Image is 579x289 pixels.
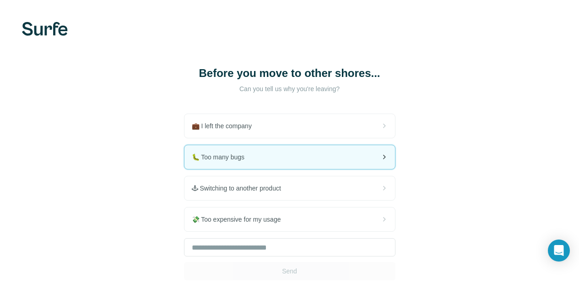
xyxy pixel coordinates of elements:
span: 🐛 Too many bugs [192,153,252,162]
span: 💸 Too expensive for my usage [192,215,288,224]
p: Can you tell us why you're leaving? [198,84,381,93]
img: Surfe's logo [22,22,68,36]
div: Open Intercom Messenger [548,240,570,262]
h1: Before you move to other shores... [198,66,381,81]
span: 🕹 Switching to another product [192,184,288,193]
span: 💼 I left the company [192,121,259,131]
